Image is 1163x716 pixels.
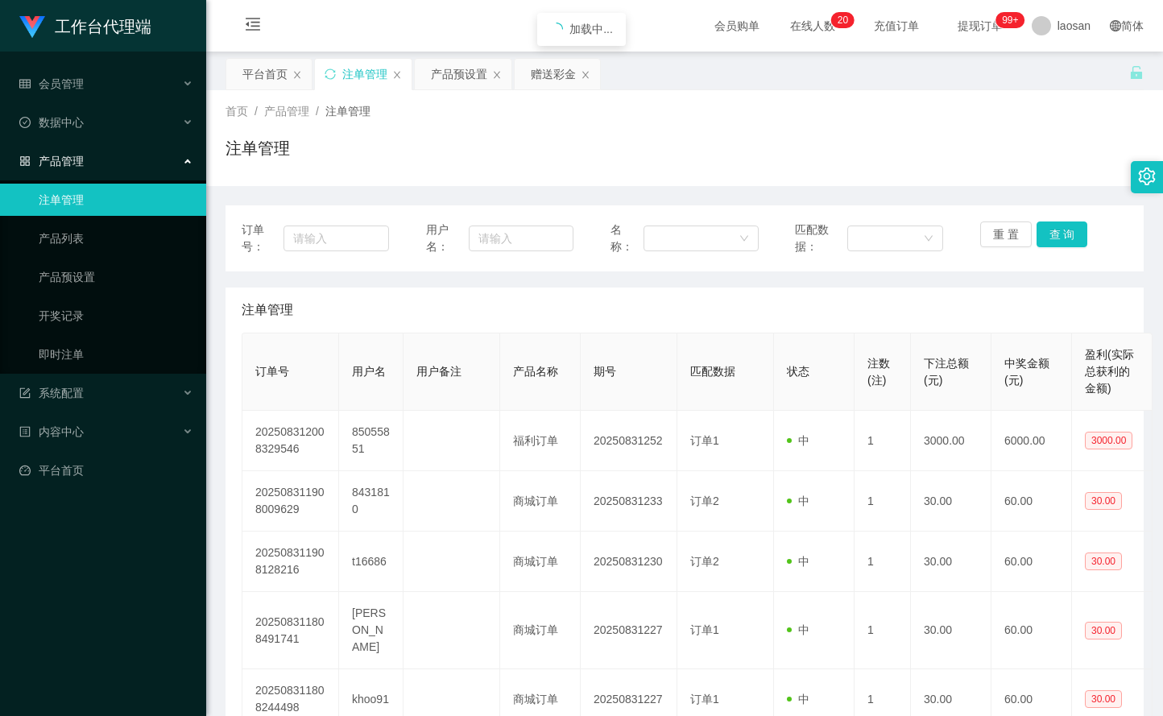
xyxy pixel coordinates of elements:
span: 订单1 [690,623,719,636]
span: 中 [787,693,809,706]
span: / [316,105,319,118]
i: 图标: close [581,70,590,80]
span: / [255,105,258,118]
span: 注数(注) [867,357,890,387]
span: 用户名： [426,221,469,255]
span: 会员管理 [19,77,84,90]
i: 图标: close [292,70,302,80]
i: 图标: global [1110,20,1121,31]
td: 商城订单 [500,592,581,669]
i: 图标: profile [19,426,31,437]
td: 3000.00 [911,411,991,471]
span: 产品名称 [513,365,558,378]
td: t16686 [339,532,404,592]
span: 订单2 [690,495,719,507]
span: 产品管理 [264,105,309,118]
span: 订单号 [255,365,289,378]
span: 下注总额(元) [924,357,969,387]
span: 名称： [610,221,644,255]
span: 内容中心 [19,425,84,438]
sup: 20 [831,12,855,28]
span: 3000.00 [1085,432,1132,449]
p: 0 [843,12,849,28]
td: 1 [855,411,911,471]
img: logo.9652507e.png [19,16,45,39]
td: 60.00 [991,532,1072,592]
td: 20250831227 [581,592,677,669]
span: 注单管理 [242,300,293,320]
div: 平台首页 [242,59,288,89]
a: 产品预设置 [39,261,193,293]
td: 1 [855,471,911,532]
i: 图标: unlock [1129,65,1144,80]
a: 产品列表 [39,222,193,255]
td: 商城订单 [500,471,581,532]
td: 1 [855,592,911,669]
div: 注单管理 [342,59,387,89]
a: 即时注单 [39,338,193,370]
span: 提现订单 [950,20,1011,31]
a: 注单管理 [39,184,193,216]
a: 开奖记录 [39,300,193,332]
i: icon: loading [550,23,563,35]
input: 请输入 [469,226,573,251]
span: 充值订单 [866,20,927,31]
i: 图标: table [19,78,31,89]
span: 系统配置 [19,387,84,399]
span: 在线人数 [782,20,843,31]
span: 30.00 [1085,690,1122,708]
td: 20250831230 [581,532,677,592]
td: 202508311908128216 [242,532,339,592]
i: 图标: form [19,387,31,399]
span: 用户名 [352,365,386,378]
td: 1 [855,532,911,592]
button: 查 询 [1037,221,1088,247]
span: 30.00 [1085,492,1122,510]
i: 图标: appstore-o [19,155,31,167]
td: 202508311808491741 [242,592,339,669]
span: 注单管理 [325,105,370,118]
i: 图标: sync [325,68,336,80]
td: 30.00 [911,471,991,532]
span: 中 [787,555,809,568]
h1: 工作台代理端 [55,1,151,52]
span: 中 [787,434,809,447]
input: 请输入 [284,226,389,251]
td: 202508311908009629 [242,471,339,532]
sup: 1040 [996,12,1025,28]
span: 30.00 [1085,622,1122,639]
span: 产品管理 [19,155,84,168]
td: [PERSON_NAME] [339,592,404,669]
i: 图标: setting [1138,168,1156,185]
i: 图标: down [924,234,933,245]
span: 订单1 [690,434,719,447]
i: 图标: close [492,70,502,80]
td: 202508312008329546 [242,411,339,471]
span: 匹配数据 [690,365,735,378]
span: 订单号： [242,221,284,255]
span: 数据中心 [19,116,84,129]
span: 期号 [594,365,616,378]
i: 图标: check-circle-o [19,117,31,128]
td: 8431810 [339,471,404,532]
div: 产品预设置 [431,59,487,89]
td: 60.00 [991,471,1072,532]
span: 盈利(实际总获利的金额) [1085,348,1134,395]
span: 匹配数据： [795,221,847,255]
span: 中奖金额(元) [1004,357,1049,387]
span: 中 [787,495,809,507]
h1: 注单管理 [226,136,290,160]
span: 用户备注 [416,365,461,378]
span: 订单2 [690,555,719,568]
button: 重 置 [980,221,1032,247]
i: 图标: close [392,70,402,80]
span: 订单1 [690,693,719,706]
p: 2 [838,12,843,28]
td: 85055851 [339,411,404,471]
i: 图标: menu-fold [226,1,280,52]
td: 30.00 [911,592,991,669]
a: 工作台代理端 [19,19,151,32]
div: 赠送彩金 [531,59,576,89]
span: 中 [787,623,809,636]
i: 图标: down [739,234,749,245]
